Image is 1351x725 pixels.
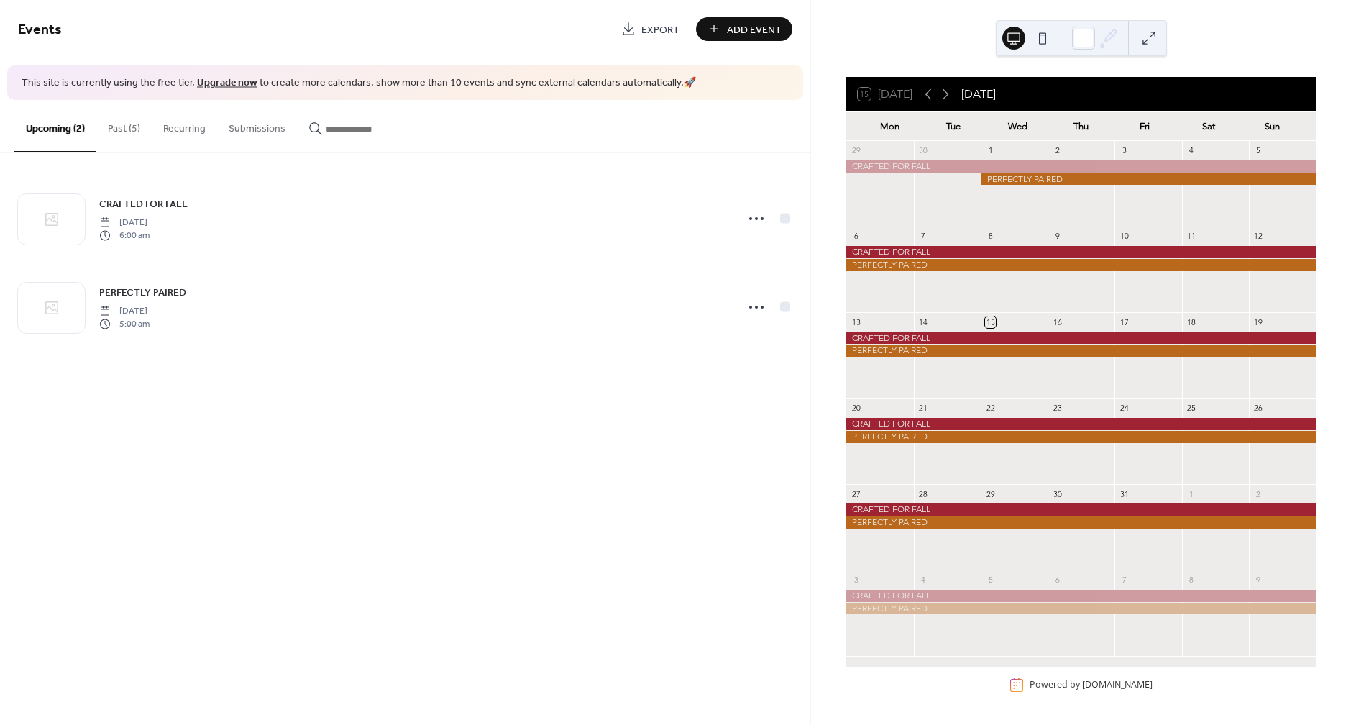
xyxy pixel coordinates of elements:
[846,160,1316,173] div: CRAFTED FOR FALL
[1186,488,1197,499] div: 1
[96,100,152,151] button: Past (5)
[99,304,150,317] span: [DATE]
[985,145,996,156] div: 1
[1052,316,1063,327] div: 16
[1186,403,1197,414] div: 25
[851,231,861,242] div: 6
[1186,145,1197,156] div: 4
[1119,316,1130,327] div: 17
[1119,488,1130,499] div: 31
[846,590,1316,602] div: CRAFTED FOR FALL
[1119,231,1130,242] div: 10
[981,173,1316,186] div: PERFECTLY PAIRED
[696,17,792,41] button: Add Event
[14,100,96,152] button: Upcoming (2)
[846,345,1316,357] div: PERFECTLY PAIRED
[918,403,929,414] div: 21
[1052,231,1063,242] div: 9
[610,17,690,41] a: Export
[99,196,188,212] a: CRAFTED FOR FALL
[846,431,1316,443] div: PERFECTLY PAIRED
[918,316,929,327] div: 14
[99,229,150,242] span: 6:00 am
[22,76,696,91] span: This site is currently using the free tier. to create more calendars, show more than 10 events an...
[1049,112,1113,141] div: Thu
[99,318,150,331] span: 5:00 am
[851,488,861,499] div: 27
[18,16,62,44] span: Events
[985,488,996,499] div: 29
[1052,403,1063,414] div: 23
[1186,231,1197,242] div: 11
[1186,316,1197,327] div: 18
[1253,574,1264,585] div: 9
[217,100,297,151] button: Submissions
[985,574,996,585] div: 5
[918,145,929,156] div: 30
[846,259,1316,271] div: PERFECTLY PAIRED
[846,603,1316,615] div: PERFECTLY PAIRED
[846,418,1316,430] div: CRAFTED FOR FALL
[99,284,186,301] a: PERFECTLY PAIRED
[1113,112,1177,141] div: Fri
[985,316,996,327] div: 15
[1177,112,1241,141] div: Sat
[1052,574,1063,585] div: 6
[1240,112,1304,141] div: Sun
[851,574,861,585] div: 3
[985,403,996,414] div: 22
[846,516,1316,529] div: PERFECTLY PAIRED
[851,316,861,327] div: 13
[851,403,861,414] div: 20
[99,196,188,211] span: CRAFTED FOR FALL
[1052,145,1063,156] div: 2
[1253,145,1264,156] div: 5
[1253,488,1264,499] div: 2
[1253,403,1264,414] div: 26
[846,332,1316,345] div: CRAFTED FOR FALL
[1052,488,1063,499] div: 30
[1119,403,1130,414] div: 24
[727,22,782,37] span: Add Event
[918,488,929,499] div: 28
[641,22,679,37] span: Export
[986,112,1050,141] div: Wed
[851,145,861,156] div: 29
[1119,145,1130,156] div: 3
[985,231,996,242] div: 8
[846,503,1316,516] div: CRAFTED FOR FALL
[1030,679,1153,691] div: Powered by
[152,100,217,151] button: Recurring
[858,112,922,141] div: Mon
[99,285,186,300] span: PERFECTLY PAIRED
[846,246,1316,258] div: CRAFTED FOR FALL
[918,574,929,585] div: 4
[922,112,986,141] div: Tue
[961,86,996,103] div: [DATE]
[918,231,929,242] div: 7
[1119,574,1130,585] div: 7
[197,73,257,93] a: Upgrade now
[99,216,150,229] span: [DATE]
[1253,316,1264,327] div: 19
[1186,574,1197,585] div: 8
[1253,231,1264,242] div: 12
[1082,679,1153,691] a: [DOMAIN_NAME]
